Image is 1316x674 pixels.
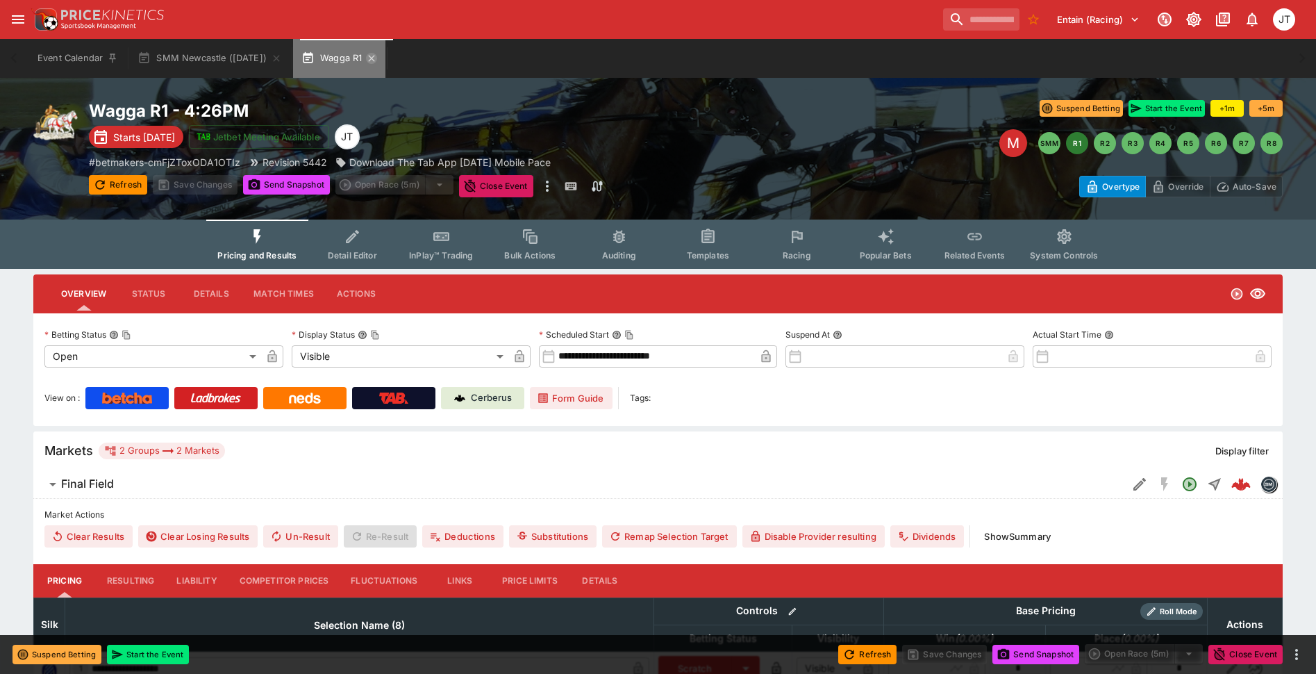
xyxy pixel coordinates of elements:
[89,155,240,170] p: Copy To Clipboard
[491,564,569,598] button: Price Limits
[61,10,164,20] img: PriceKinetics
[33,100,78,145] img: harness_racing.png
[370,330,380,340] button: Copy To Clipboard
[44,387,80,409] label: View on :
[653,598,884,625] th: Controls
[742,525,885,548] button: Disable Provider resulting
[263,525,338,548] button: Un-Result
[838,645,897,664] button: Refresh
[1181,7,1206,32] button: Toggle light/dark mode
[44,345,261,368] div: Open
[1269,4,1299,35] button: Josh Tanner
[107,645,189,664] button: Start the Event
[1049,8,1148,31] button: Select Tenant
[1066,132,1088,154] button: R1
[109,330,119,340] button: Betting StatusCopy To Clipboard
[335,175,453,195] div: split button
[1104,330,1114,340] button: Actual Start Time
[242,277,325,311] button: Match Times
[1177,472,1202,497] button: Open
[104,443,219,459] div: 2 Groups 2 Markets
[1233,132,1255,154] button: R7
[113,130,175,145] p: Starts [DATE]
[217,250,297,261] span: Pricing and Results
[243,175,330,195] button: Send Snapshot
[539,175,556,197] button: more
[34,598,65,651] th: Silk
[454,393,465,404] img: Cerberus
[999,129,1027,157] div: Edit Meeting
[1152,7,1177,32] button: Connected to PK
[1240,7,1265,32] button: Notifications
[624,330,634,340] button: Copy To Clipboard
[1149,132,1172,154] button: R4
[289,393,320,404] img: Neds
[422,525,503,548] button: Deductions
[1128,100,1205,117] button: Start the Event
[1210,100,1244,117] button: +1m
[1207,440,1277,462] button: Display filter
[29,39,126,78] button: Event Calendar
[459,175,533,197] button: Close Event
[1154,606,1203,618] span: Roll Mode
[197,130,210,144] img: jetbet-logo.svg
[833,330,842,340] button: Suspend At
[379,393,408,404] img: TabNZ
[802,630,874,647] span: Visibility
[228,564,340,598] button: Competitor Prices
[1231,475,1251,494] img: logo-cerberus--red.svg
[1230,287,1244,301] svg: Open
[165,564,228,598] button: Liability
[1102,179,1140,194] p: Overtype
[1085,644,1203,664] div: split button
[509,525,597,548] button: Substitutions
[44,525,133,548] button: Clear Results
[569,564,631,598] button: Details
[1120,630,1158,647] em: ( 0.00 %)
[1038,132,1060,154] button: SMM
[1040,100,1123,117] button: Suspend Betting
[263,155,327,170] p: Revision 5442
[992,645,1079,664] button: Send Snapshot
[299,617,420,634] span: Selection Name (8)
[1122,132,1144,154] button: R3
[1038,132,1283,154] nav: pagination navigation
[1207,598,1282,651] th: Actions
[1094,132,1116,154] button: R2
[1030,250,1098,261] span: System Controls
[325,277,388,311] button: Actions
[409,250,473,261] span: InPlay™ Trading
[1205,132,1227,154] button: R6
[1079,630,1174,647] span: Place(0.00%)
[602,525,737,548] button: Remap Selection Target
[328,250,377,261] span: Detail Editor
[976,525,1059,548] button: ShowSummary
[44,504,1272,525] label: Market Actions
[1177,132,1199,154] button: R5
[471,391,512,405] p: Cerberus
[44,329,106,340] p: Betting Status
[1249,286,1266,302] svg: Visible
[1273,8,1295,31] div: Josh Tanner
[1260,476,1277,493] div: betmakers
[340,564,428,598] button: Fluctuations
[102,393,152,404] img: Betcha
[1079,176,1283,197] div: Start From
[1145,176,1210,197] button: Override
[129,39,290,78] button: SMM Newcastle ([DATE])
[674,630,772,647] span: Betting Status
[441,387,524,409] a: Cerberus
[335,124,360,149] div: Josh Tanner
[1231,475,1251,494] div: 648ba3f3-fc33-4206-ad07-fd3bc2392e30
[630,387,651,409] label: Tags:
[612,330,622,340] button: Scheduled StartCopy To Clipboard
[61,477,114,491] h6: Final Field
[6,7,31,32] button: open drawer
[89,100,686,122] h2: Copy To Clipboard
[33,470,1127,498] button: Final Field
[602,250,636,261] span: Auditing
[1140,603,1203,620] div: Show/hide Price Roll mode configuration.
[504,250,556,261] span: Bulk Actions
[1227,470,1255,498] a: 648ba3f3-fc33-4206-ad07-fd3bc2392e30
